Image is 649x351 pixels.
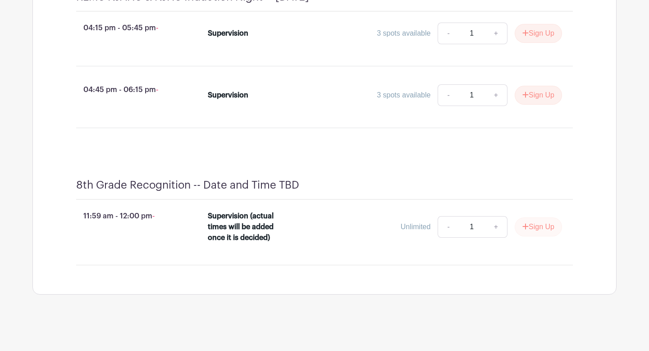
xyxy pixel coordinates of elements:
button: Sign Up [515,86,562,105]
span: - [152,212,155,220]
div: Supervision [208,28,248,39]
a: + [485,84,507,106]
p: 04:45 pm - 06:15 pm [62,81,193,99]
p: 04:15 pm - 05:45 pm [62,19,193,37]
div: 3 spots available [377,28,430,39]
a: - [438,84,458,106]
div: Supervision [208,90,248,101]
span: - [156,24,158,32]
a: - [438,216,458,238]
div: Unlimited [401,222,431,232]
button: Sign Up [515,217,562,236]
div: 3 spots available [377,90,430,101]
button: Sign Up [515,24,562,43]
a: + [485,216,507,238]
h4: 8th Grade Recognition -- Date and Time TBD [76,179,299,192]
span: - [156,86,158,93]
p: 11:59 am - 12:00 pm [62,207,193,225]
a: + [485,23,507,44]
div: Supervision (actual times will be added once it is decided) [208,211,286,243]
a: - [438,23,458,44]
